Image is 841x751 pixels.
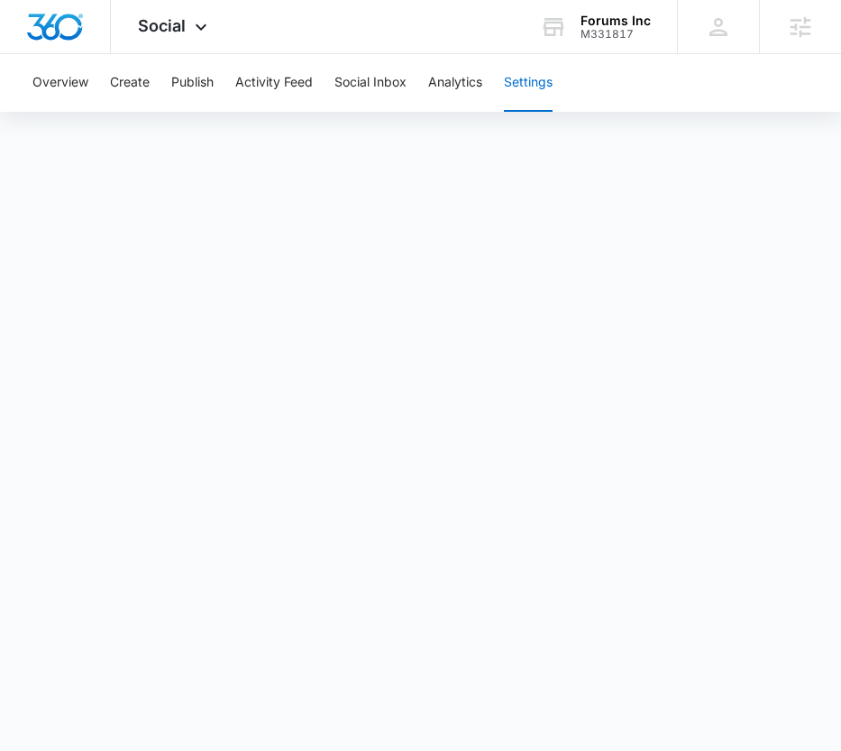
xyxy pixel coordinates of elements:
[138,16,186,35] span: Social
[580,14,651,28] div: account name
[32,54,88,112] button: Overview
[110,54,150,112] button: Create
[504,54,553,112] button: Settings
[171,54,214,112] button: Publish
[235,54,313,112] button: Activity Feed
[428,54,482,112] button: Analytics
[334,54,407,112] button: Social Inbox
[580,28,651,41] div: account id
